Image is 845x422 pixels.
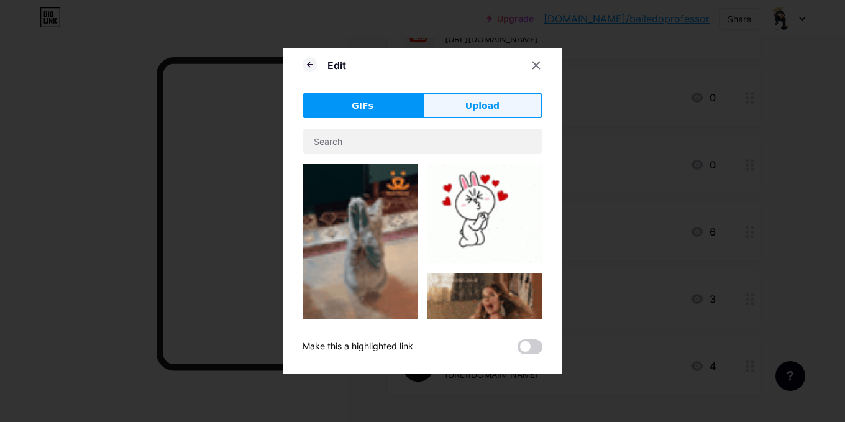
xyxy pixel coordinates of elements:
[427,273,542,388] img: Gihpy
[352,99,373,112] span: GIFs
[327,58,346,73] div: Edit
[422,93,542,118] button: Upload
[427,164,542,263] img: Gihpy
[303,93,422,118] button: GIFs
[303,129,542,154] input: Search
[465,99,500,112] span: Upload
[303,339,413,354] div: Make this a highlighted link
[303,164,418,367] img: Gihpy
